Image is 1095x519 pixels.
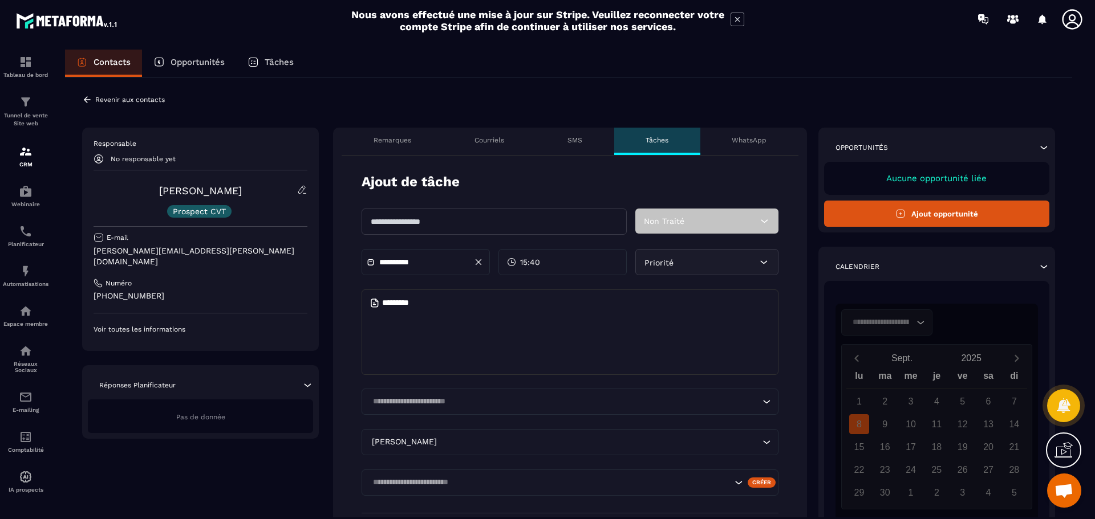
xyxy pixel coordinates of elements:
[19,55,33,69] img: formation
[362,389,778,415] div: Search for option
[3,72,48,78] p: Tableau de bord
[439,436,760,448] input: Search for option
[836,143,888,152] p: Opportunités
[3,87,48,136] a: formationformationTunnel de vente Site web
[836,173,1038,183] p: Aucune opportunité liée
[836,262,879,271] p: Calendrier
[3,176,48,216] a: automationsautomationsWebinaire
[19,95,33,109] img: formation
[19,185,33,198] img: automations
[748,477,776,488] div: Créer
[99,381,176,390] p: Réponses Planificateur
[3,47,48,87] a: formationformationTableau de bord
[236,50,305,77] a: Tâches
[474,136,504,145] p: Courriels
[3,216,48,256] a: schedulerschedulerPlanificateur
[19,390,33,404] img: email
[520,256,540,268] span: 15:40
[94,246,307,267] p: [PERSON_NAME][EMAIL_ADDRESS][PERSON_NAME][DOMAIN_NAME]
[3,361,48,373] p: Réseaux Sociaux
[646,136,668,145] p: Tâches
[374,136,411,145] p: Remarques
[362,469,778,496] div: Search for option
[95,96,165,104] p: Revenir aux contacts
[94,325,307,334] p: Voir toutes les informations
[644,216,684,226] span: Non Traité
[351,9,725,32] h2: Nous avons effectué une mise à jour sur Stripe. Veuillez reconnecter votre compte Stripe afin de ...
[111,155,176,163] p: No responsable yet
[3,407,48,413] p: E-mailing
[644,258,674,267] span: Priorité
[19,264,33,278] img: automations
[265,57,294,67] p: Tâches
[3,321,48,327] p: Espace membre
[142,50,236,77] a: Opportunités
[3,336,48,382] a: social-networksocial-networkRéseaux Sociaux
[159,185,242,197] a: [PERSON_NAME]
[19,224,33,238] img: scheduler
[16,10,119,31] img: logo
[106,279,132,288] p: Numéro
[3,161,48,167] p: CRM
[369,476,732,489] input: Search for option
[65,50,142,77] a: Contacts
[362,173,460,191] p: Ajout de tâche
[176,413,225,421] span: Pas de donnée
[732,136,766,145] p: WhatsApp
[369,436,439,448] span: [PERSON_NAME]
[369,395,760,408] input: Search for option
[173,207,226,215] p: Prospect CVT
[3,256,48,296] a: automationsautomationsAutomatisations
[3,422,48,461] a: accountantaccountantComptabilité
[19,145,33,158] img: formation
[94,291,307,301] p: [PHONE_NUMBER]
[107,233,128,242] p: E-mail
[3,112,48,128] p: Tunnel de vente Site web
[567,136,582,145] p: SMS
[3,201,48,207] p: Webinaire
[3,447,48,453] p: Comptabilité
[94,139,307,148] p: Responsable
[3,487,48,493] p: IA prospects
[3,241,48,247] p: Planificateur
[94,57,131,67] p: Contacts
[19,470,33,484] img: automations
[3,382,48,422] a: emailemailE-mailing
[19,304,33,318] img: automations
[19,344,33,358] img: social-network
[3,136,48,176] a: formationformationCRM
[824,201,1049,227] button: Ajout opportunité
[3,296,48,336] a: automationsautomationsEspace membre
[171,57,225,67] p: Opportunités
[19,430,33,444] img: accountant
[362,429,778,455] div: Search for option
[1047,473,1081,508] div: Ouvrir le chat
[3,281,48,287] p: Automatisations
